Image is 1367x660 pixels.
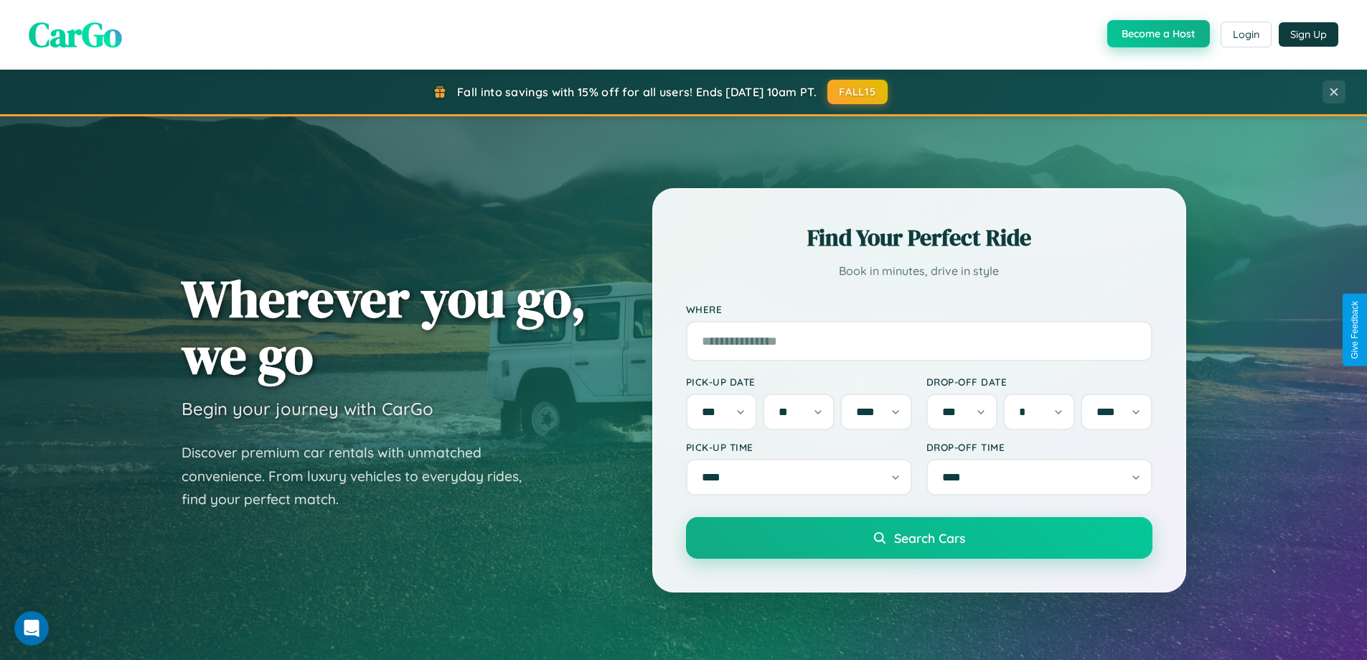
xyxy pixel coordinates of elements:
button: Search Cars [686,517,1152,559]
button: FALL15 [827,80,888,104]
iframe: Intercom live chat [14,611,49,646]
span: Fall into savings with 15% off for all users! Ends [DATE] 10am PT. [457,85,817,99]
span: Search Cars [894,530,965,546]
button: Login [1221,22,1272,47]
label: Pick-up Date [686,376,912,388]
button: Become a Host [1107,20,1210,47]
label: Drop-off Date [926,376,1152,388]
label: Where [686,303,1152,315]
h1: Wherever you go, we go [182,270,586,384]
p: Book in minutes, drive in style [686,261,1152,282]
div: Give Feedback [1350,301,1360,359]
h3: Begin your journey with CarGo [182,398,433,419]
span: CarGo [29,11,122,58]
label: Pick-up Time [686,441,912,453]
button: Sign Up [1279,22,1338,47]
h2: Find Your Perfect Ride [686,222,1152,254]
label: Drop-off Time [926,441,1152,453]
p: Discover premium car rentals with unmatched convenience. From luxury vehicles to everyday rides, ... [182,441,540,511]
